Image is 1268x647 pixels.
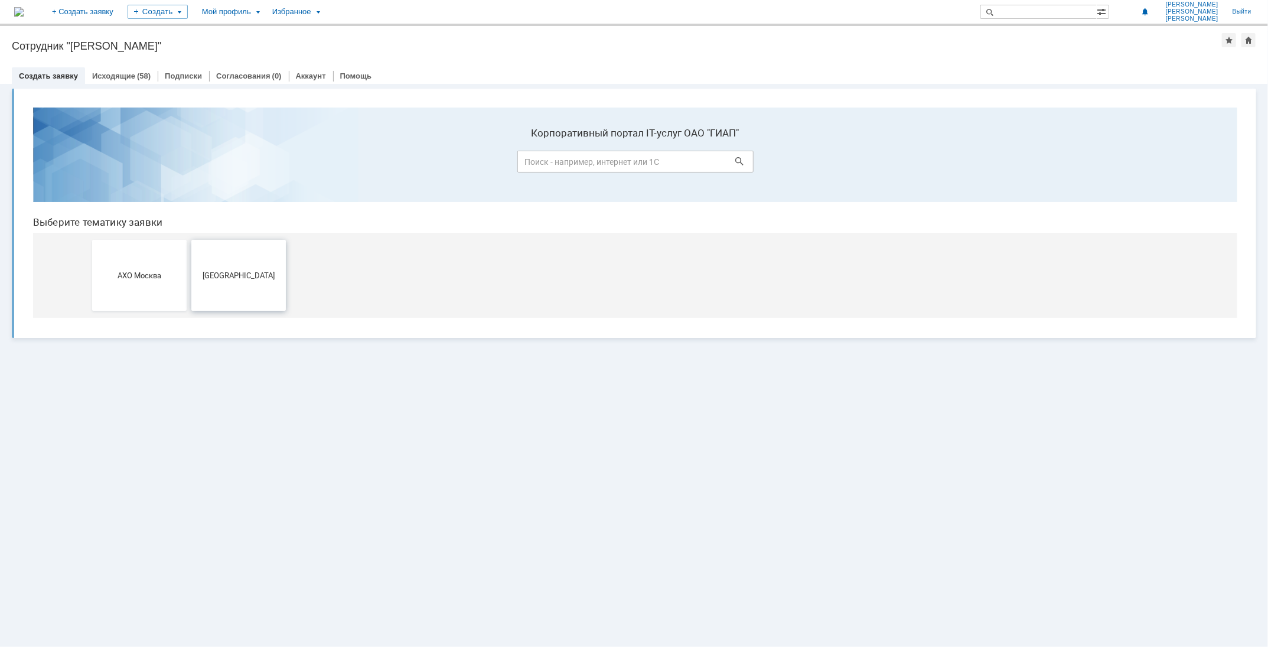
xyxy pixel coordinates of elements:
span: [PERSON_NAME] [1166,8,1218,15]
a: Подписки [165,71,202,80]
a: Создать заявку [19,71,78,80]
div: Сделать домашней страницей [1241,33,1256,47]
div: (58) [137,71,151,80]
div: Сотрудник "[PERSON_NAME]" [12,40,1222,52]
input: Поиск - например, интернет или 1С [494,53,730,74]
div: Добавить в избранное [1222,33,1236,47]
a: Аккаунт [296,71,326,80]
span: Расширенный поиск [1097,5,1109,17]
span: [PERSON_NAME] [1166,1,1218,8]
div: (0) [272,71,282,80]
a: Исходящие [92,71,135,80]
img: logo [14,7,24,17]
span: [PERSON_NAME] [1166,15,1218,22]
a: Перейти на домашнюю страницу [14,7,24,17]
div: Создать [128,5,188,19]
a: Помощь [340,71,371,80]
button: АХО Москва [69,142,163,213]
span: [GEOGRAPHIC_DATA] [171,173,259,181]
label: Корпоративный портал IT-услуг ОАО "ГИАП" [494,29,730,41]
a: Согласования [216,71,270,80]
header: Выберите тематику заявки [9,118,1214,130]
span: АХО Москва [72,173,159,181]
button: [GEOGRAPHIC_DATA] [168,142,262,213]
